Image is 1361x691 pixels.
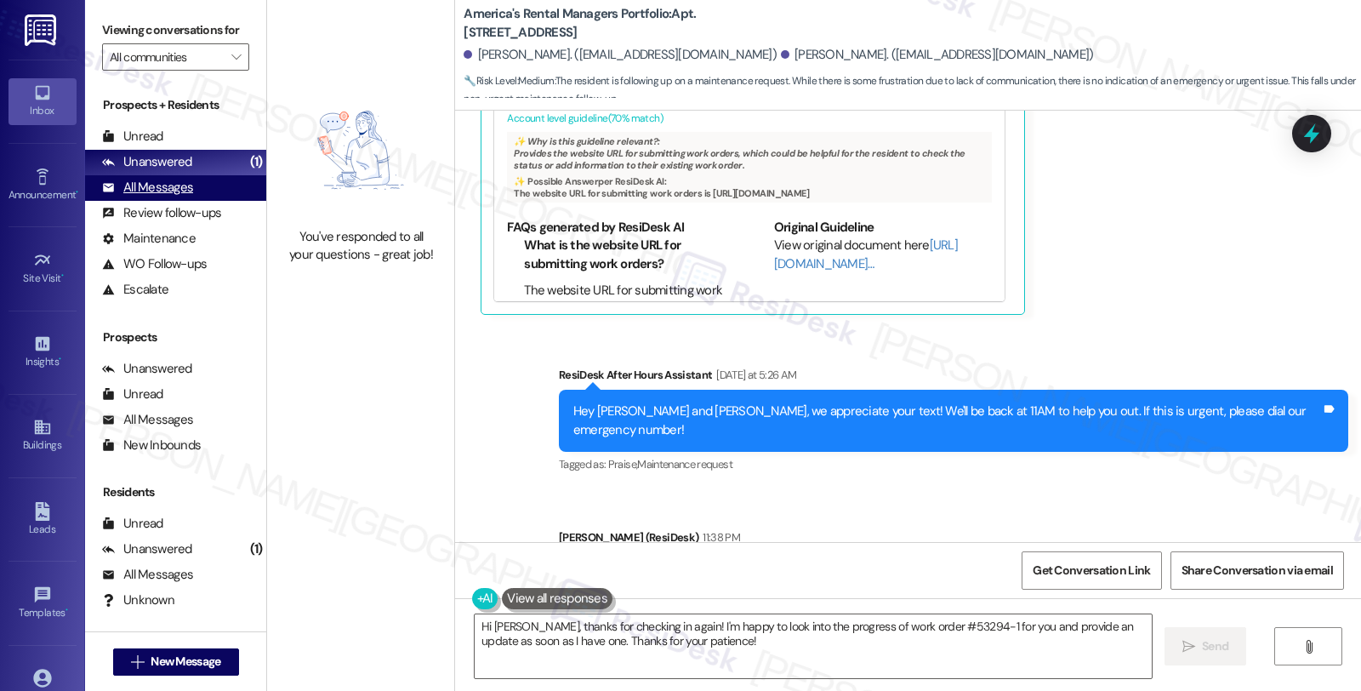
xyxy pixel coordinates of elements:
[464,5,804,42] b: America's Rental Managers Portfolio: Apt. [STREET_ADDRESS]
[507,219,684,236] b: FAQs generated by ResiDesk AI
[231,50,241,64] i: 
[1202,637,1228,655] span: Send
[102,255,207,273] div: WO Follow-ups
[102,204,221,222] div: Review follow-ups
[102,515,163,533] div: Unread
[1182,640,1195,654] i: 
[9,78,77,124] a: Inbox
[102,128,163,146] div: Unread
[559,452,1348,477] div: Tagged as:
[774,237,958,271] a: [URL][DOMAIN_NAME]…
[9,580,77,626] a: Templates •
[102,591,174,609] div: Unknown
[65,604,68,616] span: •
[774,237,993,273] div: View original document here
[9,329,77,375] a: Insights •
[637,457,732,471] span: Maintenance request
[1022,551,1161,590] button: Get Conversation Link
[464,72,1361,109] span: : The resident is following up on a maintenance request. While there is some frustration due to l...
[85,328,266,346] div: Prospects
[1182,562,1333,580] span: Share Conversation via email
[113,648,239,676] button: New Message
[1165,627,1247,665] button: Send
[151,653,220,671] span: New Message
[524,237,726,273] li: What is the website URL for submitting work orders?
[102,540,192,558] div: Unanswered
[514,135,985,147] div: ✨ Why is this guideline relevant?:
[102,179,193,197] div: All Messages
[61,270,64,282] span: •
[573,403,1321,439] div: Hey [PERSON_NAME] and [PERSON_NAME], we appreciate your text! We'll be back at 11AM to help you o...
[781,46,1094,64] div: [PERSON_NAME]. ([EMAIL_ADDRESS][DOMAIN_NAME])
[524,282,726,318] li: The website URL for submitting work orders is [URL][DOMAIN_NAME]
[25,14,60,46] img: ResiDesk Logo
[774,219,874,236] b: Original Guideline
[102,566,193,584] div: All Messages
[1033,562,1150,580] span: Get Conversation Link
[102,360,192,378] div: Unanswered
[246,149,267,175] div: (1)
[9,246,77,292] a: Site Visit •
[59,353,61,365] span: •
[286,228,436,265] div: You've responded to all your questions - great job!
[608,457,637,471] span: Praise ,
[102,153,192,171] div: Unanswered
[85,483,266,501] div: Residents
[475,614,1152,678] textarea: Hi [PERSON_NAME], thanks for checking in again! I'm happy to look into the progress of work order...
[76,186,78,198] span: •
[514,175,985,187] div: ✨ Possible Answer per ResiDesk AI:
[102,230,196,248] div: Maintenance
[102,411,193,429] div: All Messages
[1302,640,1315,654] i: 
[110,43,222,71] input: All communities
[102,17,249,43] label: Viewing conversations for
[9,413,77,459] a: Buildings
[464,74,554,88] strong: 🔧 Risk Level: Medium
[712,366,796,384] div: [DATE] at 5:26 AM
[559,366,1348,390] div: ResiDesk After Hours Assistant
[507,132,992,203] div: Provides the website URL for submitting work orders, which could be helpful for the resident to c...
[9,497,77,543] a: Leads
[507,110,992,128] div: Account level guideline ( 70 % match)
[131,655,144,669] i: 
[698,528,740,546] div: 11:38 PM
[1170,551,1344,590] button: Share Conversation via email
[102,385,163,403] div: Unread
[102,437,201,454] div: New Inbounds
[559,528,1348,552] div: [PERSON_NAME] (ResiDesk)
[85,96,266,114] div: Prospects + Residents
[102,281,168,299] div: Escalate
[286,81,436,219] img: empty-state
[464,46,777,64] div: [PERSON_NAME]. ([EMAIL_ADDRESS][DOMAIN_NAME])
[514,187,809,199] span: The website URL for submitting work orders is [URL][DOMAIN_NAME]
[246,536,267,563] div: (1)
